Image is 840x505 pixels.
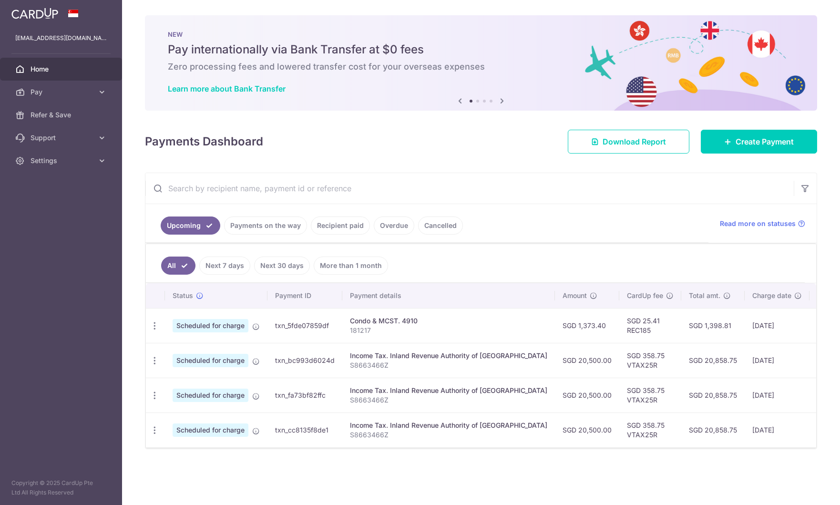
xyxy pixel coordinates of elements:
img: Bank transfer banner [145,15,817,111]
h6: Zero processing fees and lowered transfer cost for your overseas expenses [168,61,794,72]
span: Status [173,291,193,300]
input: Search by recipient name, payment id or reference [145,173,794,204]
span: Scheduled for charge [173,354,248,367]
a: Cancelled [418,216,463,235]
a: Next 30 days [254,257,310,275]
a: Upcoming [161,216,220,235]
div: Condo & MCST. 4910 [350,316,547,326]
img: CardUp [11,8,58,19]
td: SGD 20,500.00 [555,412,619,447]
td: SGD 358.75 VTAX25R [619,343,681,378]
td: SGD 20,500.00 [555,378,619,412]
span: Pay [31,87,93,97]
div: Income Tax. Inland Revenue Authority of [GEOGRAPHIC_DATA] [350,386,547,395]
span: Scheduled for charge [173,319,248,332]
td: [DATE] [745,343,809,378]
td: SGD 20,500.00 [555,343,619,378]
span: Charge date [752,291,791,300]
span: Total amt. [689,291,720,300]
td: [DATE] [745,308,809,343]
td: txn_5fde07859df [267,308,342,343]
span: Read more on statuses [720,219,796,228]
span: Scheduled for charge [173,389,248,402]
a: Recipient paid [311,216,370,235]
td: [DATE] [745,378,809,412]
span: Amount [563,291,587,300]
td: SGD 20,858.75 [681,343,745,378]
span: Home [31,64,93,74]
a: Read more on statuses [720,219,805,228]
td: txn_bc993d6024d [267,343,342,378]
td: SGD 358.75 VTAX25R [619,378,681,412]
span: Refer & Save [31,110,93,120]
a: Overdue [374,216,414,235]
a: More than 1 month [314,257,388,275]
p: S8663466Z [350,430,547,440]
a: Download Report [568,130,689,154]
td: txn_fa73bf82ffc [267,378,342,412]
a: All [161,257,195,275]
a: Create Payment [701,130,817,154]
td: txn_cc8135f8de1 [267,412,342,447]
td: SGD 25.41 REC185 [619,308,681,343]
td: SGD 20,858.75 [681,412,745,447]
p: [EMAIL_ADDRESS][DOMAIN_NAME] [15,33,107,43]
span: Create Payment [736,136,794,147]
td: SGD 20,858.75 [681,378,745,412]
span: Download Report [603,136,666,147]
th: Payment ID [267,283,342,308]
th: Payment details [342,283,555,308]
div: Income Tax. Inland Revenue Authority of [GEOGRAPHIC_DATA] [350,351,547,361]
span: Settings [31,156,93,165]
span: Support [31,133,93,143]
td: SGD 1,373.40 [555,308,619,343]
td: SGD 1,398.81 [681,308,745,343]
p: NEW [168,31,794,38]
a: Learn more about Bank Transfer [168,84,286,93]
p: S8663466Z [350,395,547,405]
a: Payments on the way [224,216,307,235]
td: SGD 358.75 VTAX25R [619,412,681,447]
p: S8663466Z [350,361,547,370]
td: [DATE] [745,412,809,447]
h5: Pay internationally via Bank Transfer at $0 fees [168,42,794,57]
span: CardUp fee [627,291,663,300]
div: Income Tax. Inland Revenue Authority of [GEOGRAPHIC_DATA] [350,421,547,430]
p: 181217 [350,326,547,335]
a: Next 7 days [199,257,250,275]
span: Scheduled for charge [173,423,248,437]
h4: Payments Dashboard [145,133,263,150]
